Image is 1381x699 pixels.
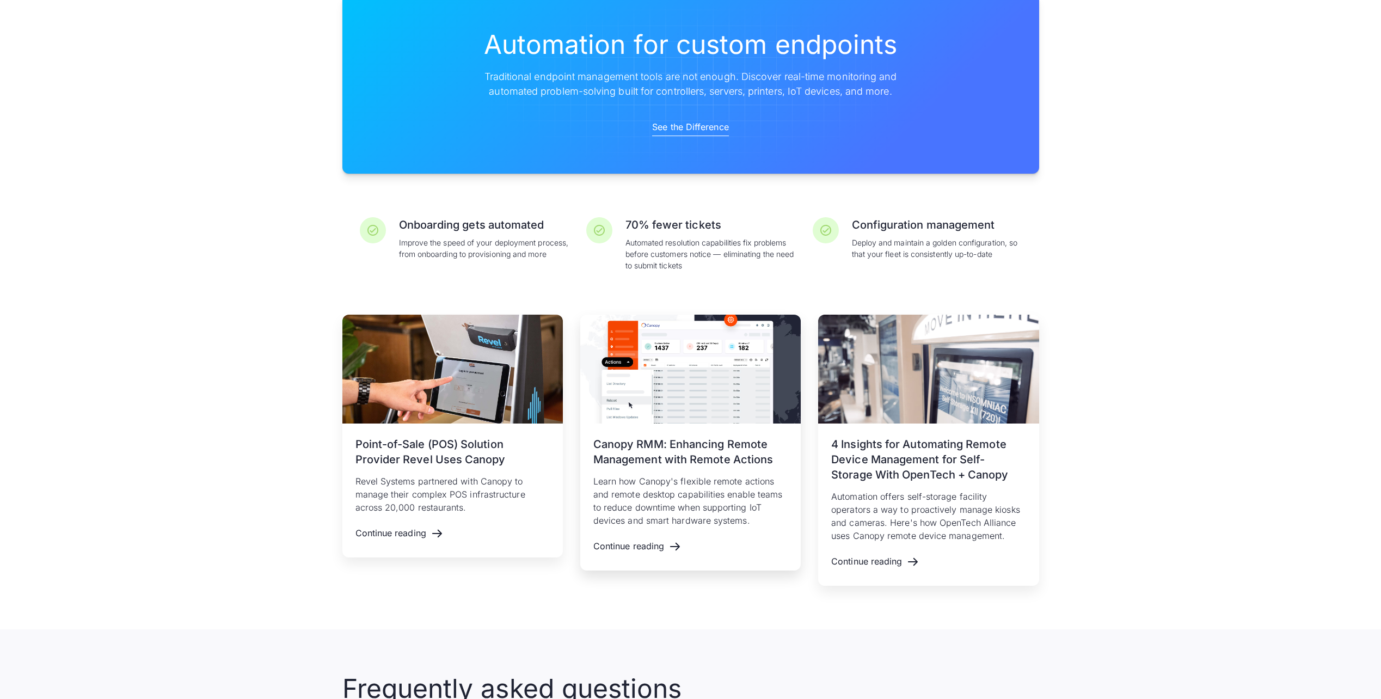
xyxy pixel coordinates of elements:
[580,315,801,571] a: Canopy RMM: Enhancing Remote Management with Remote ActionsLearn how Canopy's flexible remote act...
[399,217,569,232] h3: Onboarding gets automated
[399,237,569,260] p: Improve the speed of your deployment process, from onboarding to provisioning and more
[818,315,1039,586] a: 4 Insights for Automating Remote Device Management for Self-Storage With OpenTech + CanopyAutomat...
[482,69,900,99] p: Traditional endpoint management tools are not enough. Discover real-time monitoring and automated...
[593,475,788,527] p: Learn how Canopy's flexible remote actions and remote desktop capabilities enable teams to reduce...
[593,437,788,467] h3: Canopy RMM: Enhancing Remote Management with Remote Actions
[852,217,1022,232] h3: Configuration management
[355,528,426,538] div: Continue reading
[355,437,550,467] h3: Point-of-Sale (POS) Solution Provider Revel Uses Canopy
[652,120,728,133] div: See the Difference
[593,541,664,551] div: Continue reading
[831,490,1026,542] p: Automation offers self-storage facility operators a way to proactively manage kiosks and cameras....
[831,437,1026,482] h3: 4 Insights for Automating Remote Device Management for Self-Storage With OpenTech + Canopy
[482,29,900,60] h2: Automation for custom endpoints
[355,475,550,514] p: Revel Systems partnered with Canopy to manage their complex POS infrastructure across 20,000 rest...
[625,237,795,271] p: Automated resolution capabilities fix problems before customers notice — eliminating the need to ...
[652,118,728,136] a: See the Difference
[342,315,563,557] a: Point-of-Sale (POS) Solution Provider Revel Uses CanopyRevel Systems partnered with Canopy to man...
[831,556,902,567] div: Continue reading
[625,217,795,232] h3: 70% fewer tickets
[852,237,1022,260] p: Deploy and maintain a golden configuration, so that your fleet is consistently up-to-date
